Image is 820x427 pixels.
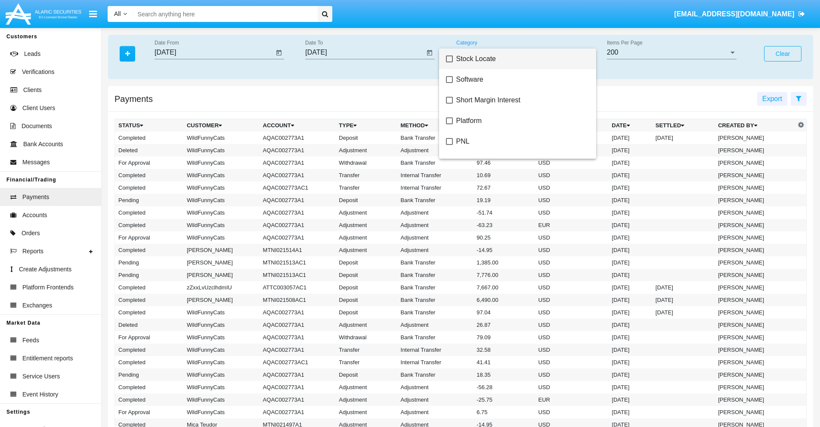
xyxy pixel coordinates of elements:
[456,131,589,152] span: PNL
[456,90,589,111] span: Short Margin Interest
[456,152,589,172] span: Overnight Borrow
[456,111,589,131] span: Platform
[456,69,589,90] span: Software
[456,49,589,69] span: Stock Locate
